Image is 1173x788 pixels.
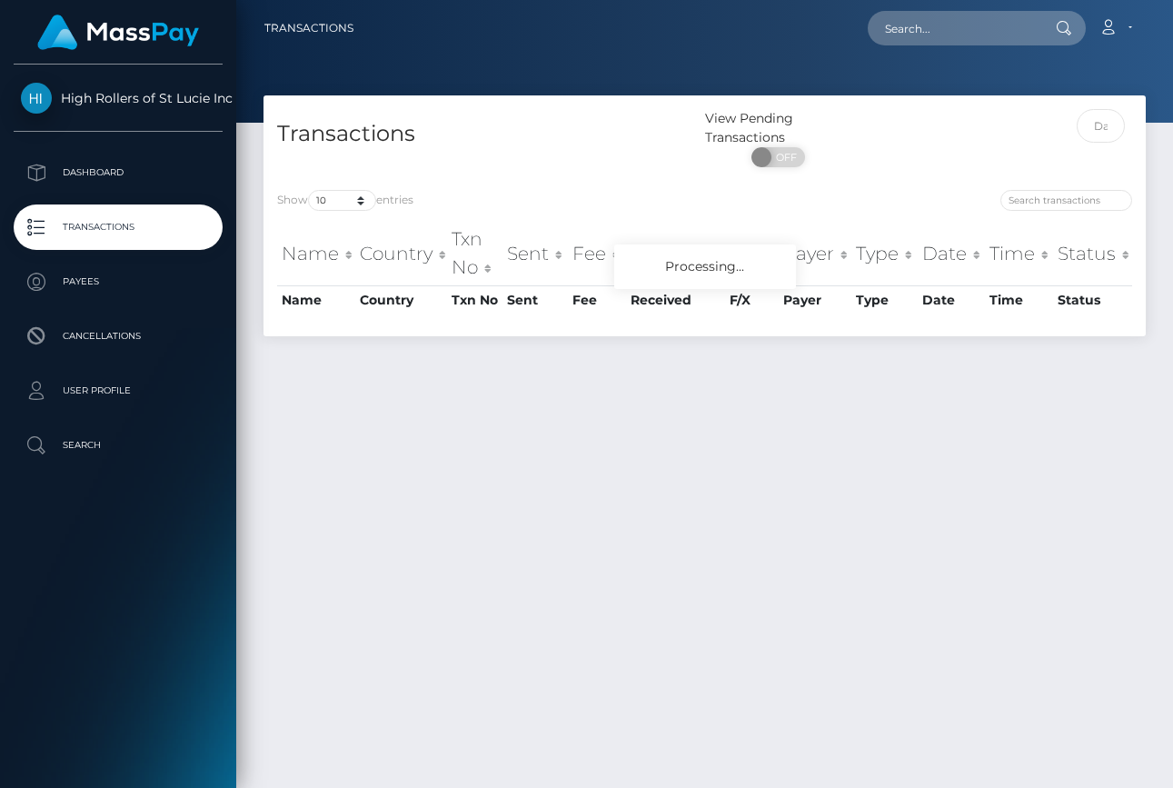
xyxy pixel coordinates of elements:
img: High Rollers of St Lucie Inc [21,83,52,114]
th: Txn No [447,285,502,314]
span: OFF [761,147,807,167]
th: Date [918,221,985,285]
th: Date [918,285,985,314]
th: Status [1053,221,1132,285]
select: Showentries [308,190,376,211]
p: Transactions [21,214,215,241]
th: Time [985,285,1053,314]
p: Payees [21,268,215,295]
th: Payer [779,221,851,285]
p: Dashboard [21,159,215,186]
th: Received [626,221,726,285]
th: Fee [568,285,626,314]
th: Sent [502,221,568,285]
p: User Profile [21,377,215,404]
th: Fee [568,221,626,285]
a: Dashboard [14,150,223,195]
th: Status [1053,285,1132,314]
th: Name [277,285,355,314]
a: Payees [14,259,223,304]
th: F/X [725,221,779,285]
p: Cancellations [21,323,215,350]
th: Name [277,221,355,285]
label: Show entries [277,190,413,211]
a: Search [14,423,223,468]
input: Search transactions [1000,190,1132,211]
div: Processing... [614,244,796,289]
p: Search [21,432,215,459]
th: Type [851,221,917,285]
input: Search... [868,11,1039,45]
th: Time [985,221,1053,285]
th: Received [626,285,726,314]
a: Transactions [264,9,353,47]
th: Country [355,285,447,314]
th: Country [355,221,447,285]
a: Transactions [14,204,223,250]
th: F/X [725,285,779,314]
span: High Rollers of St Lucie Inc [14,90,223,106]
img: MassPay Logo [37,15,199,50]
a: Cancellations [14,314,223,359]
th: Payer [779,285,851,314]
div: View Pending Transactions [705,109,852,147]
a: User Profile [14,368,223,414]
th: Txn No [447,221,502,285]
th: Sent [502,285,568,314]
input: Date filter [1077,109,1125,143]
th: Type [851,285,917,314]
h4: Transactions [277,118,691,150]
